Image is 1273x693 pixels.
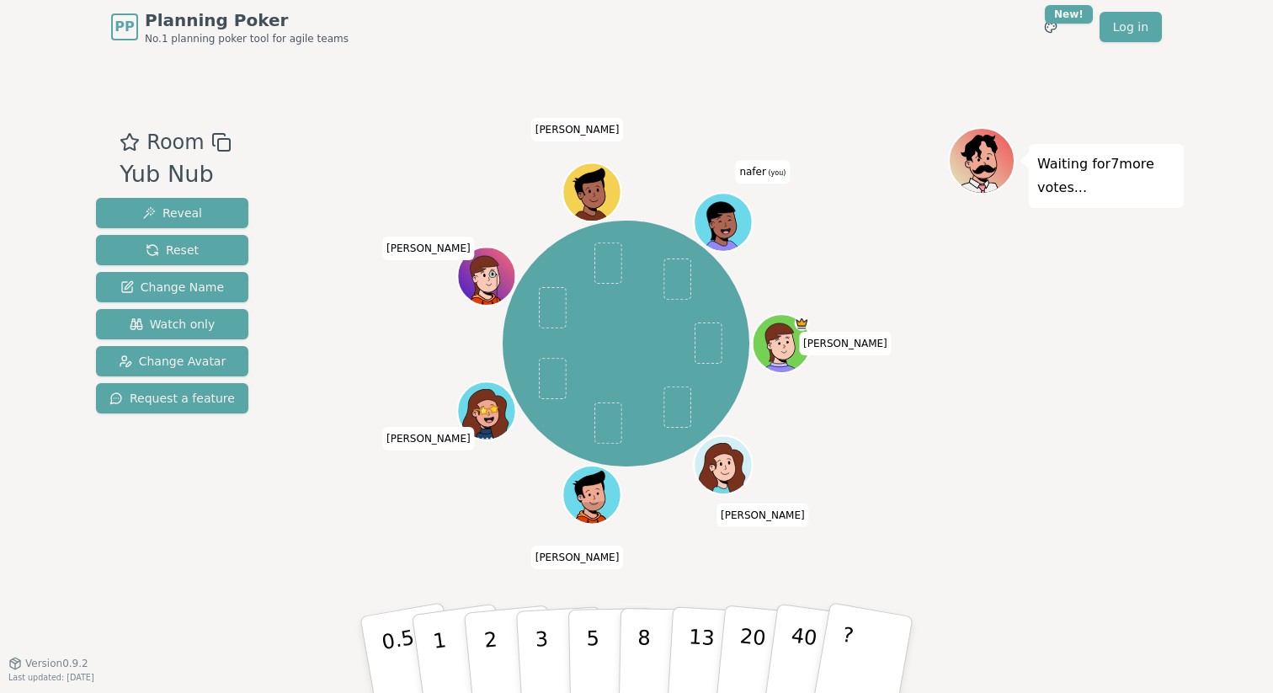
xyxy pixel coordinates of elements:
span: Click to change your name [799,332,892,355]
span: Change Avatar [119,353,226,370]
div: New! [1045,5,1093,24]
span: Click to change your name [531,118,624,141]
span: Change Name [120,279,224,296]
span: Click to change your name [716,503,809,526]
button: Add as favourite [120,127,140,157]
button: Request a feature [96,383,248,413]
span: Last updated: [DATE] [8,673,94,682]
a: Log in [1100,12,1162,42]
button: Reveal [96,198,248,228]
span: Jon is the host [794,316,808,330]
span: Click to change your name [382,237,475,260]
span: Watch only [130,316,216,333]
span: Planning Poker [145,8,349,32]
button: Change Avatar [96,346,248,376]
span: Version 0.9.2 [25,657,88,670]
a: PPPlanning PokerNo.1 planning poker tool for agile teams [111,8,349,45]
span: (you) [766,169,786,177]
span: Click to change your name [382,427,475,450]
div: Yub Nub [120,157,231,192]
button: Version0.9.2 [8,657,88,670]
span: PP [115,17,134,37]
button: Watch only [96,309,248,339]
button: Click to change your avatar [695,195,750,249]
span: Room [146,127,204,157]
span: Click to change your name [531,546,624,569]
span: Reveal [142,205,202,221]
span: Reset [146,242,199,259]
button: Change Name [96,272,248,302]
span: Click to change your name [735,160,790,184]
p: Waiting for 7 more votes... [1037,152,1175,200]
button: New! [1036,12,1066,42]
span: Request a feature [109,390,235,407]
span: No.1 planning poker tool for agile teams [145,32,349,45]
button: Reset [96,235,248,265]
